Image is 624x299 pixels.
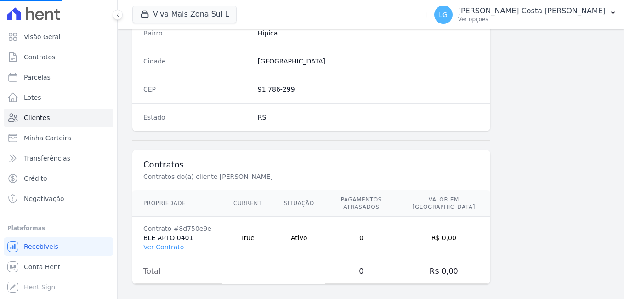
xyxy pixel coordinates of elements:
[4,190,113,208] a: Negativação
[24,194,64,203] span: Negativação
[4,88,113,107] a: Lotes
[143,57,250,66] dt: Cidade
[458,6,606,16] p: [PERSON_NAME] Costa [PERSON_NAME]
[24,93,41,102] span: Lotes
[458,16,606,23] p: Ver opções
[143,85,250,94] dt: CEP
[132,259,222,284] td: Total
[24,133,71,143] span: Minha Carteira
[143,172,452,181] p: Contratos do(a) cliente [PERSON_NAME]
[24,242,58,251] span: Recebíveis
[143,224,211,233] div: Contrato #8d750e9e
[143,29,250,38] dt: Bairro
[132,217,222,259] td: BLE APTO 0401
[427,2,624,28] button: LG [PERSON_NAME] Costa [PERSON_NAME] Ver opções
[143,243,184,251] a: Ver Contrato
[7,223,110,234] div: Plataformas
[24,262,60,271] span: Conta Hent
[222,190,273,217] th: Current
[397,217,490,259] td: R$ 0,00
[4,129,113,147] a: Minha Carteira
[4,169,113,188] a: Crédito
[4,149,113,167] a: Transferências
[258,85,479,94] dd: 91.786-299
[4,258,113,276] a: Conta Hent
[143,159,479,170] h3: Contratos
[24,73,51,82] span: Parcelas
[4,68,113,86] a: Parcelas
[397,259,490,284] td: R$ 0,00
[325,217,397,259] td: 0
[397,190,490,217] th: Valor em [GEOGRAPHIC_DATA]
[258,29,479,38] dd: Hípica
[258,113,479,122] dd: RS
[24,174,47,183] span: Crédito
[132,6,237,23] button: Viva Mais Zona Sul L
[24,32,61,41] span: Visão Geral
[24,113,50,122] span: Clientes
[325,190,397,217] th: Pagamentos Atrasados
[24,52,55,62] span: Contratos
[4,48,113,66] a: Contratos
[325,259,397,284] td: 0
[24,154,70,163] span: Transferências
[222,217,273,259] td: True
[143,113,250,122] dt: Estado
[4,109,113,127] a: Clientes
[439,11,448,18] span: LG
[4,237,113,256] a: Recebíveis
[273,217,325,259] td: Ativo
[132,190,222,217] th: Propriedade
[4,28,113,46] a: Visão Geral
[273,190,325,217] th: Situação
[258,57,479,66] dd: [GEOGRAPHIC_DATA]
